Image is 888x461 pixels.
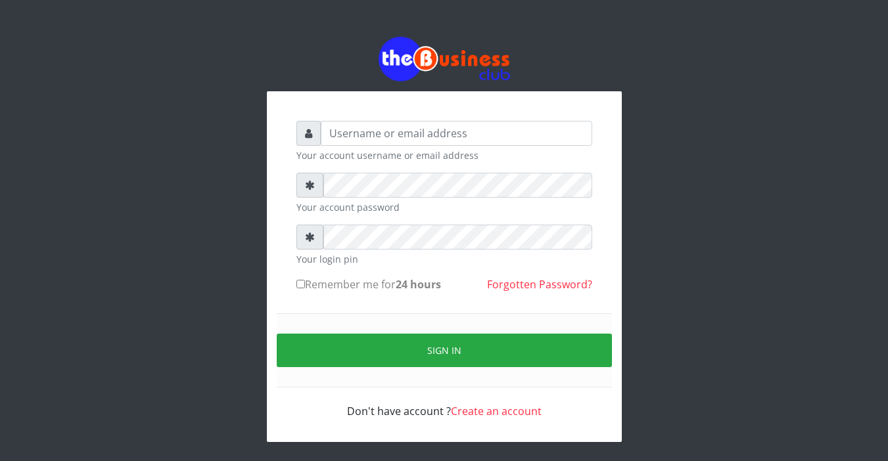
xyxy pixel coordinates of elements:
[296,280,305,288] input: Remember me for24 hours
[487,277,592,292] a: Forgotten Password?
[296,387,592,419] div: Don't have account ?
[321,121,592,146] input: Username or email address
[296,200,592,214] small: Your account password
[451,404,542,418] a: Create an account
[296,148,592,162] small: Your account username or email address
[277,334,612,367] button: Sign in
[396,277,441,292] b: 24 hours
[296,252,592,266] small: Your login pin
[296,276,441,292] label: Remember me for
